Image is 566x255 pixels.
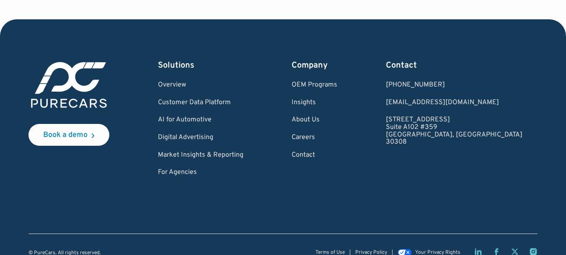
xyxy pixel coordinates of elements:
a: Customer Data Platform [158,99,243,107]
div: Book a demo [43,131,88,139]
a: For Agencies [158,169,243,176]
a: Careers [292,134,337,142]
a: Contact [292,152,337,159]
a: Market Insights & Reporting [158,152,243,159]
a: About Us [292,116,337,124]
a: Email us [386,99,522,107]
div: Solutions [158,60,243,71]
a: Book a demo [28,124,109,146]
a: Overview [158,81,243,89]
a: Digital Advertising [158,134,243,142]
div: Company [292,60,337,71]
div: [PHONE_NUMBER] [386,81,522,89]
img: purecars logo [28,60,109,110]
a: AI for Automotive [158,116,243,124]
a: Insights [292,99,337,107]
a: [STREET_ADDRESS]Suite A102 #359[GEOGRAPHIC_DATA], [GEOGRAPHIC_DATA]30308 [386,116,522,146]
a: OEM Programs [292,81,337,89]
div: Contact [386,60,522,71]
